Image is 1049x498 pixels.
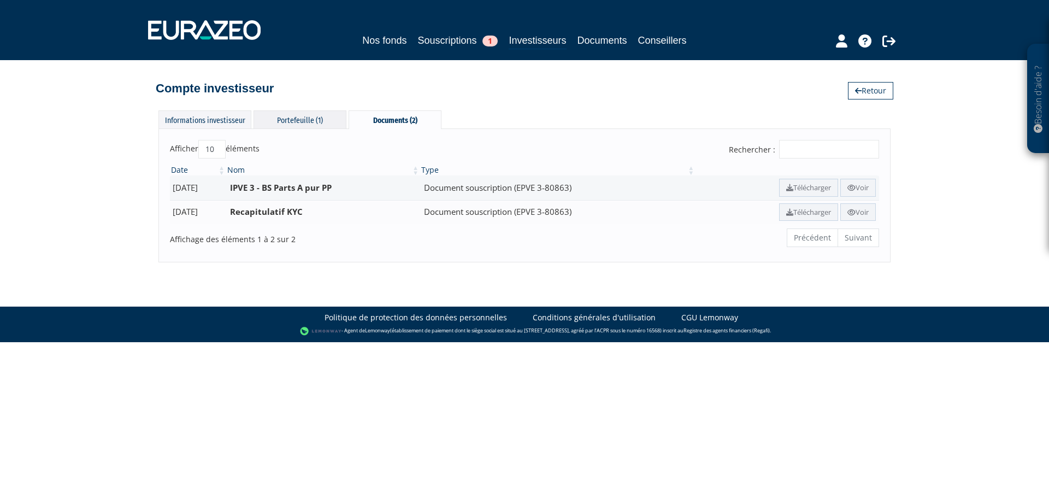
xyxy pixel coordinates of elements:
a: CGU Lemonway [681,312,738,323]
h4: Compte investisseur [156,82,274,95]
th: Nom: activer pour trier la colonne par ordre croissant [226,165,420,175]
img: logo-lemonway.png [300,326,342,337]
a: Voir [840,203,876,221]
td: Document souscription (EPVE 3-80863) [420,175,696,200]
a: Souscriptions1 [417,33,498,48]
div: Affichage des éléments 1 à 2 sur 2 [170,227,456,245]
b: Recapitulatif KYC [230,206,303,217]
p: Besoin d'aide ? [1032,50,1045,148]
td: [DATE] [170,200,226,225]
a: Lemonway [365,327,390,335]
a: Télécharger [779,203,838,221]
a: Voir [840,179,876,197]
select: Afficheréléments [198,140,226,159]
a: Documents [577,33,627,48]
a: Retour [848,82,893,99]
a: Conseillers [638,33,687,48]
th: Type: activer pour trier la colonne par ordre croissant [420,165,696,175]
div: Portefeuille (1) [254,110,346,128]
th: Date: activer pour trier la colonne par ordre croissant [170,165,226,175]
img: 1732889491-logotype_eurazeo_blanc_rvb.png [148,20,261,40]
a: Investisseurs [509,33,566,50]
a: Conditions générales d'utilisation [533,312,656,323]
a: Politique de protection des données personnelles [325,312,507,323]
label: Afficher éléments [170,140,260,159]
th: &nbsp; [696,165,879,175]
a: Télécharger [779,179,838,197]
span: 1 [482,36,498,46]
div: Informations investisseur [158,110,251,128]
a: Registre des agents financiers (Regafi) [683,327,770,335]
div: - Agent de (établissement de paiement dont le siège social est situé au [STREET_ADDRESS], agréé p... [11,326,1038,337]
div: Documents (2) [349,110,441,129]
input: Rechercher : [779,140,879,159]
b: IPVE 3 - BS Parts A pur PP [230,182,332,193]
td: [DATE] [170,175,226,200]
label: Rechercher : [729,140,879,159]
td: Document souscription (EPVE 3-80863) [420,200,696,225]
a: Nos fonds [362,33,406,48]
